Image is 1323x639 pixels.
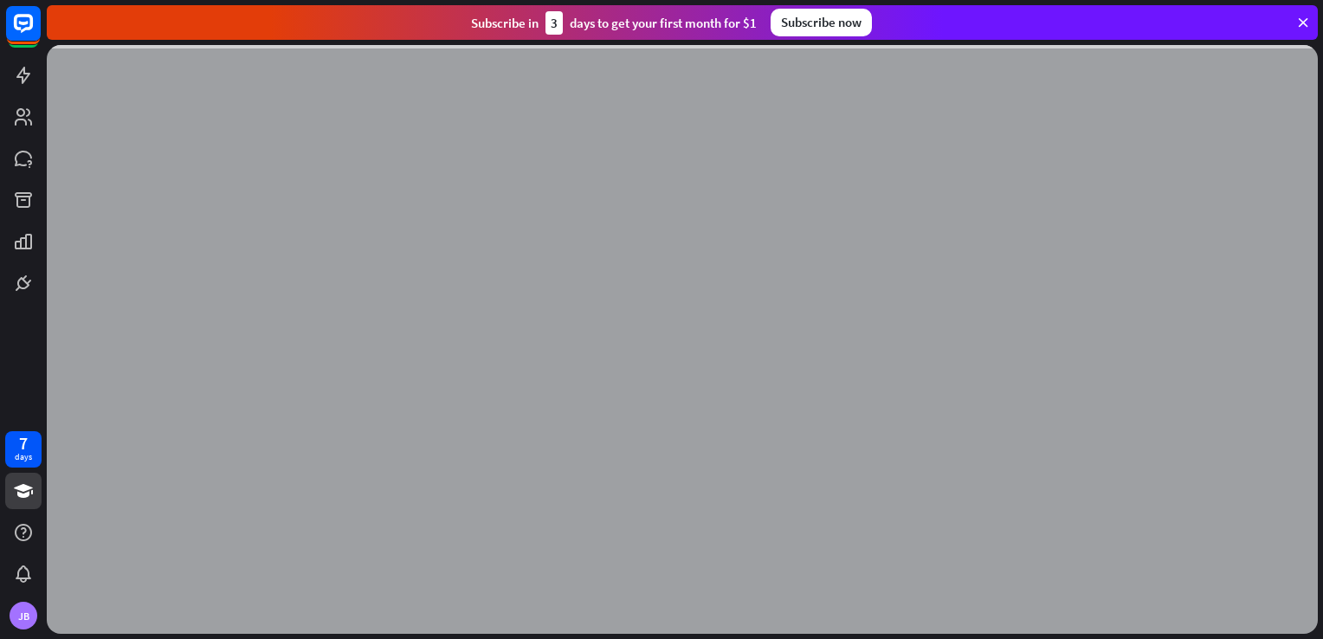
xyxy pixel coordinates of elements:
div: days [15,451,32,463]
div: Subscribe now [771,9,872,36]
div: Subscribe in days to get your first month for $1 [471,11,757,35]
a: 7 days [5,431,42,468]
div: 3 [545,11,563,35]
div: 7 [19,436,28,451]
div: JB [10,602,37,629]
